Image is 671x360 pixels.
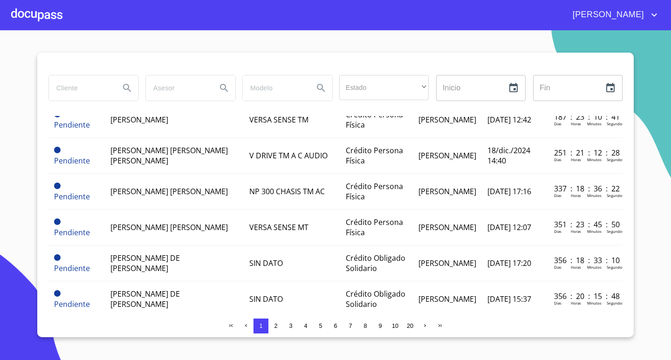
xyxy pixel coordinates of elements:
[607,121,624,126] p: Segundos
[587,229,602,234] p: Minutos
[587,300,602,306] p: Minutos
[54,254,61,261] span: Pendiente
[554,219,617,230] p: 351 : 23 : 45 : 50
[319,322,322,329] span: 5
[554,183,617,194] p: 337 : 18 : 36 : 22
[487,145,530,166] span: 18/dic./2024 14:40
[310,77,332,99] button: Search
[298,319,313,333] button: 4
[571,265,581,270] p: Horas
[249,222,308,232] span: VERSA SENSE MT
[346,289,405,309] span: Crédito Obligado Solidario
[554,112,617,122] p: 187 : 23 : 10 : 41
[249,294,283,304] span: SIN DATO
[418,115,476,125] span: [PERSON_NAME]
[407,322,413,329] span: 20
[54,290,61,297] span: Pendiente
[54,263,90,273] span: Pendiente
[110,115,168,125] span: [PERSON_NAME]
[110,253,180,273] span: [PERSON_NAME] DE [PERSON_NAME]
[487,186,531,197] span: [DATE] 17:16
[49,75,112,101] input: search
[110,186,228,197] span: [PERSON_NAME] [PERSON_NAME]
[487,258,531,268] span: [DATE] 17:20
[554,229,561,234] p: Dias
[566,7,660,22] button: account of current user
[268,319,283,333] button: 2
[249,186,325,197] span: NP 300 CHASIS TM AC
[363,322,367,329] span: 8
[249,115,308,125] span: VERSA SENSE TM
[289,322,292,329] span: 3
[304,322,307,329] span: 4
[346,145,403,166] span: Crédito Persona Física
[328,319,343,333] button: 6
[554,265,561,270] p: Dias
[571,121,581,126] p: Horas
[274,322,277,329] span: 2
[110,145,228,166] span: [PERSON_NAME] [PERSON_NAME] [PERSON_NAME]
[346,109,403,130] span: Crédito Persona Física
[146,75,209,101] input: search
[571,300,581,306] p: Horas
[554,291,617,301] p: 356 : 20 : 15 : 48
[243,75,306,101] input: search
[54,299,90,309] span: Pendiente
[403,319,418,333] button: 20
[249,258,283,268] span: SIN DATO
[339,75,429,100] div: ​
[253,319,268,333] button: 1
[349,322,352,329] span: 7
[418,222,476,232] span: [PERSON_NAME]
[358,319,373,333] button: 8
[54,227,90,238] span: Pendiente
[110,222,228,232] span: [PERSON_NAME] [PERSON_NAME]
[110,289,180,309] span: [PERSON_NAME] DE [PERSON_NAME]
[587,265,602,270] p: Minutos
[116,77,138,99] button: Search
[346,217,403,238] span: Crédito Persona Física
[54,147,61,153] span: Pendiente
[54,218,61,225] span: Pendiente
[388,319,403,333] button: 10
[378,322,382,329] span: 9
[418,258,476,268] span: [PERSON_NAME]
[418,294,476,304] span: [PERSON_NAME]
[554,121,561,126] p: Dias
[571,157,581,162] p: Horas
[607,229,624,234] p: Segundos
[554,300,561,306] p: Dias
[259,322,262,329] span: 1
[418,150,476,161] span: [PERSON_NAME]
[554,148,617,158] p: 251 : 21 : 12 : 28
[249,150,328,161] span: V DRIVE TM A C AUDIO
[373,319,388,333] button: 9
[346,181,403,202] span: Crédito Persona Física
[54,156,90,166] span: Pendiente
[607,300,624,306] p: Segundos
[54,191,90,202] span: Pendiente
[566,7,649,22] span: [PERSON_NAME]
[487,115,531,125] span: [DATE] 12:42
[283,319,298,333] button: 3
[554,193,561,198] p: Dias
[554,157,561,162] p: Dias
[487,294,531,304] span: [DATE] 15:37
[392,322,398,329] span: 10
[587,121,602,126] p: Minutos
[213,77,235,99] button: Search
[54,183,61,189] span: Pendiente
[571,193,581,198] p: Horas
[607,193,624,198] p: Segundos
[587,157,602,162] p: Minutos
[607,157,624,162] p: Segundos
[607,265,624,270] p: Segundos
[554,255,617,265] p: 356 : 18 : 33 : 10
[587,193,602,198] p: Minutos
[487,222,531,232] span: [DATE] 12:07
[346,253,405,273] span: Crédito Obligado Solidario
[571,229,581,234] p: Horas
[54,120,90,130] span: Pendiente
[343,319,358,333] button: 7
[313,319,328,333] button: 5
